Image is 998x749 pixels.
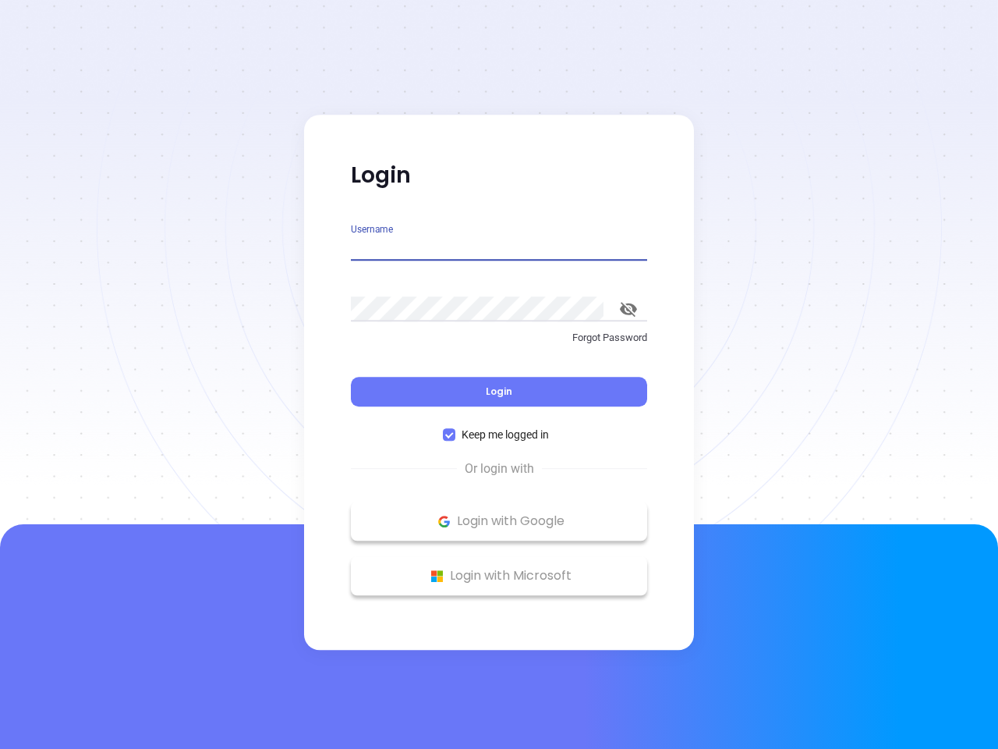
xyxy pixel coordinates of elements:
[486,385,512,398] span: Login
[351,556,647,595] button: Microsoft Logo Login with Microsoft
[359,564,639,587] p: Login with Microsoft
[351,162,647,190] p: Login
[434,512,454,531] img: Google Logo
[351,330,647,346] p: Forgot Password
[455,426,555,443] span: Keep me logged in
[427,566,447,586] img: Microsoft Logo
[351,330,647,358] a: Forgot Password
[610,290,647,328] button: toggle password visibility
[457,460,542,478] span: Or login with
[359,509,639,533] p: Login with Google
[351,377,647,406] button: Login
[351,225,393,234] label: Username
[351,502,647,541] button: Google Logo Login with Google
